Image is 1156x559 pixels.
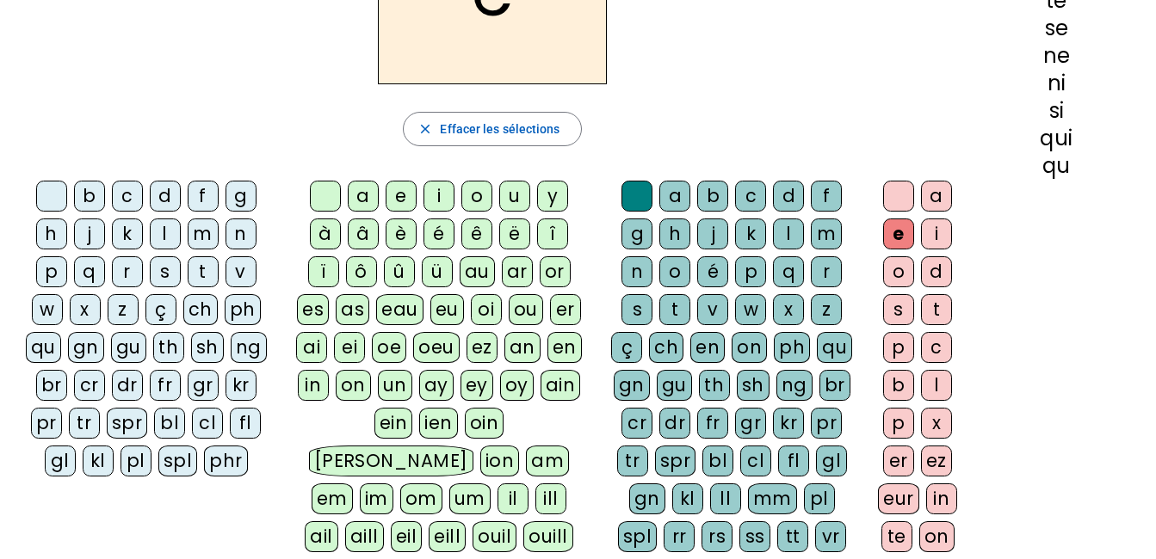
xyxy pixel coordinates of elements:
[773,294,804,325] div: x
[226,181,257,212] div: g
[430,294,464,325] div: eu
[70,294,101,325] div: x
[112,218,143,249] div: k
[112,181,143,212] div: c
[547,332,582,363] div: en
[664,521,695,552] div: rr
[336,370,371,401] div: on
[423,218,454,249] div: é
[883,370,914,401] div: b
[815,521,846,552] div: vr
[440,119,559,139] span: Effacer les sélections
[540,256,571,287] div: or
[360,483,393,514] div: im
[417,121,433,137] mat-icon: close
[154,408,185,439] div: bl
[739,521,770,552] div: ss
[621,218,652,249] div: g
[985,46,1128,66] div: ne
[804,483,835,514] div: pl
[183,294,218,325] div: ch
[500,370,534,401] div: oy
[461,218,492,249] div: ê
[499,218,530,249] div: ë
[773,181,804,212] div: d
[36,218,67,249] div: h
[36,370,67,401] div: br
[537,181,568,212] div: y
[811,181,842,212] div: f
[26,332,61,363] div: qu
[537,218,568,249] div: î
[150,370,181,401] div: fr
[710,483,741,514] div: ll
[659,256,690,287] div: o
[308,256,339,287] div: ï
[145,294,176,325] div: ç
[883,294,914,325] div: s
[150,181,181,212] div: d
[400,483,442,514] div: om
[618,521,658,552] div: spl
[735,256,766,287] div: p
[883,332,914,363] div: p
[336,294,369,325] div: as
[816,445,847,476] div: gl
[348,181,379,212] div: a
[461,370,493,401] div: ey
[376,294,423,325] div: eau
[817,332,852,363] div: qu
[819,370,850,401] div: br
[735,294,766,325] div: w
[735,218,766,249] div: k
[467,332,498,363] div: ez
[419,370,454,401] div: ay
[74,218,105,249] div: j
[348,218,379,249] div: â
[473,521,516,552] div: ouil
[386,218,417,249] div: è
[499,181,530,212] div: u
[461,181,492,212] div: o
[188,181,219,212] div: f
[460,256,495,287] div: au
[372,332,406,363] div: oe
[811,294,842,325] div: z
[374,408,413,439] div: ein
[702,445,733,476] div: bl
[699,370,730,401] div: th
[226,370,257,401] div: kr
[659,218,690,249] div: h
[231,332,267,363] div: ng
[111,332,146,363] div: gu
[697,256,728,287] div: é
[878,483,919,514] div: eur
[659,294,690,325] div: t
[659,408,690,439] div: dr
[108,294,139,325] div: z
[672,483,703,514] div: kl
[188,370,219,401] div: gr
[921,332,952,363] div: c
[621,294,652,325] div: s
[883,218,914,249] div: e
[921,181,952,212] div: a
[621,408,652,439] div: cr
[921,218,952,249] div: i
[526,445,569,476] div: am
[697,218,728,249] div: j
[465,408,504,439] div: oin
[230,408,261,439] div: fl
[697,294,728,325] div: v
[419,408,458,439] div: ien
[773,256,804,287] div: q
[732,332,767,363] div: on
[778,445,809,476] div: fl
[191,332,224,363] div: sh
[535,483,566,514] div: ill
[737,370,770,401] div: sh
[296,332,327,363] div: ai
[921,256,952,287] div: d
[690,332,725,363] div: en
[740,445,771,476] div: cl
